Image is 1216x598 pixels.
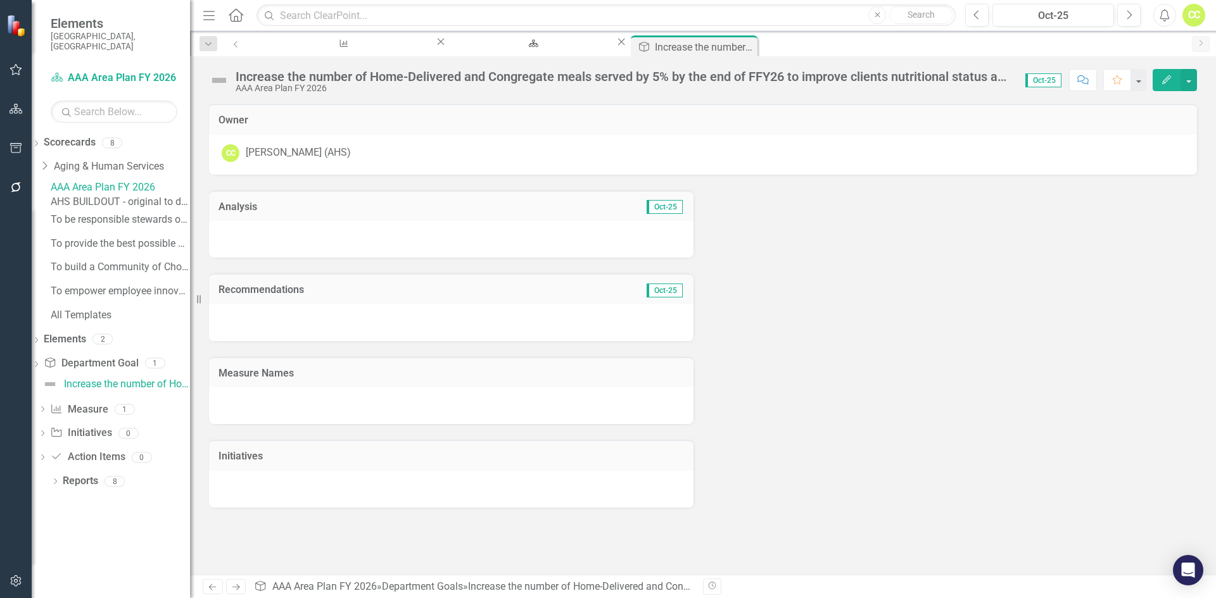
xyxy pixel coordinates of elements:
a: Reports [63,474,98,489]
div: Increase the number of Home-Delivered and Congregate meals served by 5% by the end of FFY26 to im... [468,580,1202,592]
a: To provide the best possible mandatory and discretionary services [51,237,190,251]
a: Total Meals Provided (HMEL + CMEL + GMEL) [249,35,434,51]
a: AAA Area Plan FY 2026 [272,580,377,592]
img: Not Defined [209,70,229,90]
a: Aging & Human Services [54,159,190,174]
a: AHS BUILDOUT - original to duplicate [51,195,190,209]
input: Search ClearPoint... [256,4,956,27]
div: Total Meals Provided (HMEL + CMEL + GMEL) [260,47,423,63]
span: Oct-25 [1025,73,1061,87]
a: To empower employee innovation and productivity [51,284,190,299]
img: Not Defined [42,377,58,392]
div: 8 [102,137,122,148]
button: Search [889,6,953,24]
img: ClearPoint Strategy [6,15,28,37]
div: Oct-25 [997,8,1110,23]
div: Increase the number of Home-Delivered and Congregate meals served by 5% by the end of FFY26 to im... [655,39,754,55]
a: Overall Provider and Services Dashboard [447,35,615,51]
div: 0 [132,452,152,463]
input: Search Below... [51,101,177,123]
a: Scorecards [44,135,96,150]
div: » » [254,580,693,594]
div: 0 [118,428,139,439]
div: CC [222,144,239,162]
h3: Owner [218,115,1187,126]
a: Department Goal [44,356,138,371]
div: Overall Provider and Services Dashboard [459,47,604,63]
span: Search [908,9,935,20]
div: AAA Area Plan FY 2026 [236,84,1013,93]
small: [GEOGRAPHIC_DATA], [GEOGRAPHIC_DATA] [51,31,177,52]
span: Elements [51,16,177,31]
a: Increase the number of Home-Delivered and Congregate meals served by 5% by the end of FFY26 to im... [39,374,190,394]
h3: Recommendations [218,284,542,296]
a: Initiatives [50,426,111,440]
div: 1 [115,404,135,414]
div: Open Intercom Messenger [1173,555,1203,585]
a: Department Goals [382,580,463,592]
div: Increase the number of Home-Delivered and Congregate meals served by 5% by the end of FFY26 to im... [64,378,190,390]
a: Measure [50,402,108,417]
div: [PERSON_NAME] (AHS) [246,146,351,160]
a: All Templates [51,308,190,323]
h3: Measure Names [218,368,684,379]
h3: Analysis [218,201,455,213]
div: Increase the number of Home-Delivered and Congregate meals served by 5% by the end of FFY26 to im... [236,70,1013,84]
h3: Initiatives [218,451,684,462]
button: CC [1182,4,1205,27]
a: Elements [44,332,86,347]
span: Oct-25 [647,283,683,297]
a: Action Items [50,450,125,464]
a: AAA Area Plan FY 2026 [51,180,190,195]
button: Oct-25 [992,4,1114,27]
a: AAA Area Plan FY 2026 [51,71,177,85]
span: Oct-25 [647,200,683,214]
div: 1 [145,358,165,368]
a: To be responsible stewards of taxpayers' money​ [51,213,190,227]
div: 2 [92,334,113,345]
div: 8 [104,476,125,487]
a: To build a Community of Choice where people want to live and work​ [51,260,190,275]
